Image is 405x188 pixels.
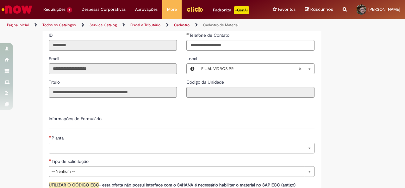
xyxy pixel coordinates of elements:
[368,7,400,12] span: [PERSON_NAME]
[52,135,65,141] span: Necessários - Planta
[234,6,249,14] p: +GenAi
[186,79,225,85] label: Somente leitura - Código da Unidade
[278,6,296,13] span: Favoritos
[186,33,189,35] span: Obrigatório Preenchido
[67,7,72,13] span: 6
[1,3,33,16] img: ServiceNow
[213,6,249,14] div: Padroniza
[305,7,333,13] a: Rascunhos
[7,23,29,28] a: Página inicial
[310,6,333,12] span: Rascunhos
[186,4,203,14] img: click_logo_yellow_360x200.png
[49,182,99,188] strong: UTILIZAR O CÓDIGO ECC
[49,55,60,62] label: Somente leitura - Email
[49,143,315,153] a: Limpar campo Planta
[49,63,177,74] input: Email
[186,56,198,62] span: Local
[130,23,160,28] a: Fiscal e Tributário
[43,6,65,13] span: Requisições
[186,40,315,51] input: Telefone de Contato
[49,56,60,62] span: Somente leitura - Email
[52,166,302,177] span: -- Nenhum --
[49,116,102,121] label: Informações de Formulário
[5,19,265,31] ul: Trilhas de página
[187,64,198,74] button: Local, Visualizar este registro FILIAL VIDROS PR
[189,32,231,38] span: Telefone de Contato
[82,6,126,13] span: Despesas Corporativas
[186,87,315,98] input: Código da Unidade
[42,23,76,28] a: Todos os Catálogos
[49,87,177,98] input: Título
[49,135,52,138] span: Necessários
[52,159,90,164] span: Tipo de solicitação
[201,64,298,74] span: FILIAL VIDROS PR
[49,40,177,51] input: ID
[198,64,314,74] a: FILIAL VIDROS PRLimpar campo Local
[203,23,239,28] a: Cadastro de Material
[167,6,177,13] span: More
[49,32,54,38] label: Somente leitura - ID
[49,159,52,161] span: Necessários
[90,23,117,28] a: Service Catalog
[49,79,61,85] label: Somente leitura - Título
[99,182,101,188] strong: -
[174,23,190,28] a: Cadastro
[135,6,158,13] span: Aprovações
[295,64,305,74] abbr: Limpar campo Local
